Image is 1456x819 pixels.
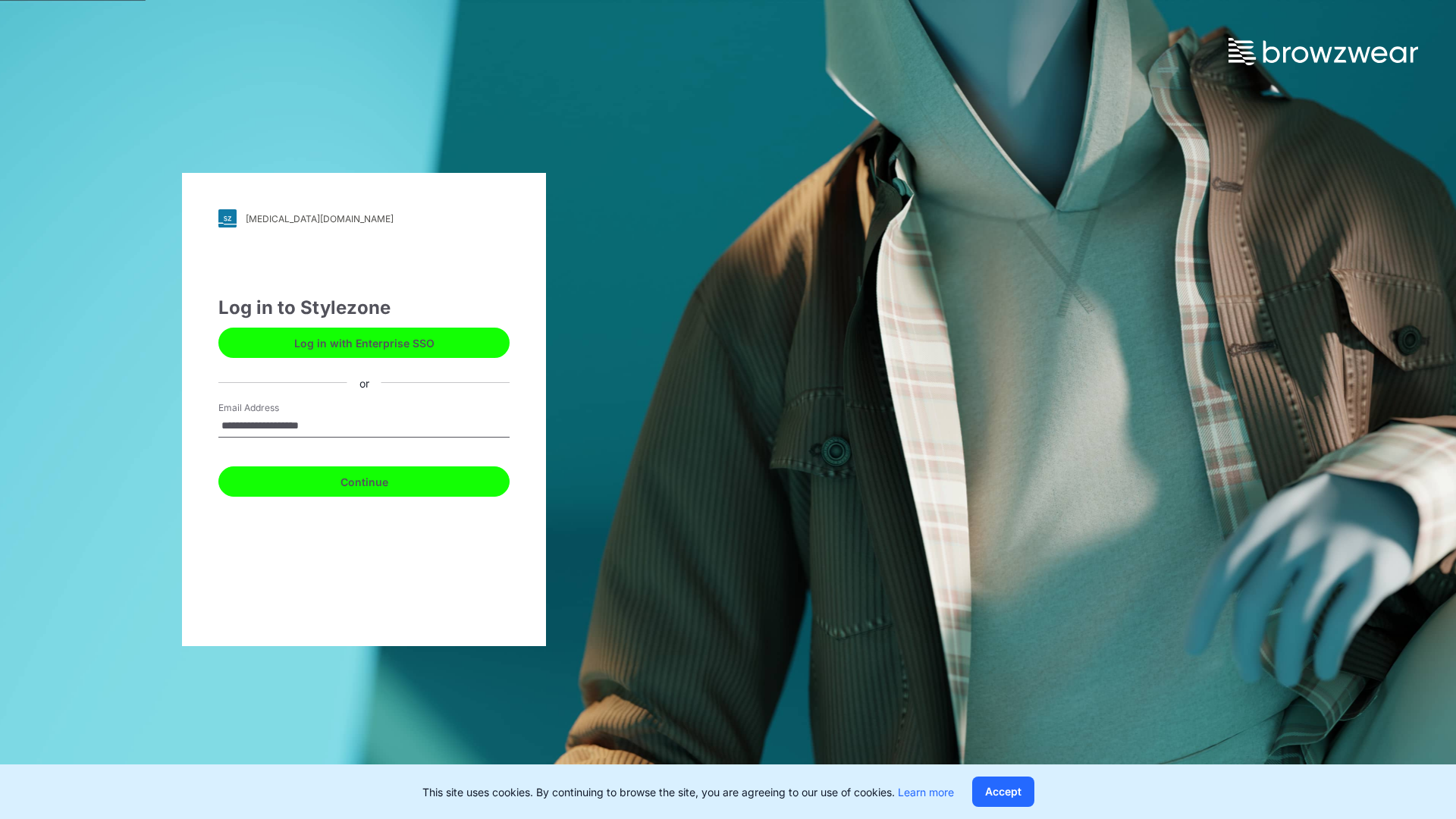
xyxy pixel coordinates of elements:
a: [MEDICAL_DATA][DOMAIN_NAME] [218,209,510,227]
button: Continue [218,466,510,497]
p: This site uses cookies. By continuing to browse the site, you are agreeing to our use of cookies. [422,784,954,800]
a: Learn more [898,786,954,799]
button: Log in with Enterprise SSO [218,328,510,358]
div: Log in to Stylezone [218,294,510,322]
div: or [347,375,381,391]
div: [MEDICAL_DATA][DOMAIN_NAME] [246,213,394,224]
img: svg+xml;base64,PHN2ZyB3aWR0aD0iMjgiIGhlaWdodD0iMjgiIHZpZXdCb3g9IjAgMCAyOCAyOCIgZmlsbD0ibm9uZSIgeG... [218,209,237,227]
label: Email Address [218,401,325,415]
button: Accept [972,777,1034,807]
img: browzwear-logo.73288ffb.svg [1228,38,1418,65]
